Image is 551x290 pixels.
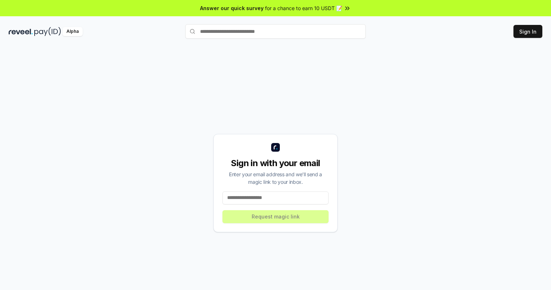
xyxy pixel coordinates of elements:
div: Alpha [62,27,83,36]
img: reveel_dark [9,27,33,36]
div: Sign in with your email [222,157,329,169]
span: for a chance to earn 10 USDT 📝 [265,4,342,12]
img: logo_small [271,143,280,152]
span: Answer our quick survey [200,4,264,12]
div: Enter your email address and we’ll send a magic link to your inbox. [222,170,329,186]
img: pay_id [34,27,61,36]
button: Sign In [513,25,542,38]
